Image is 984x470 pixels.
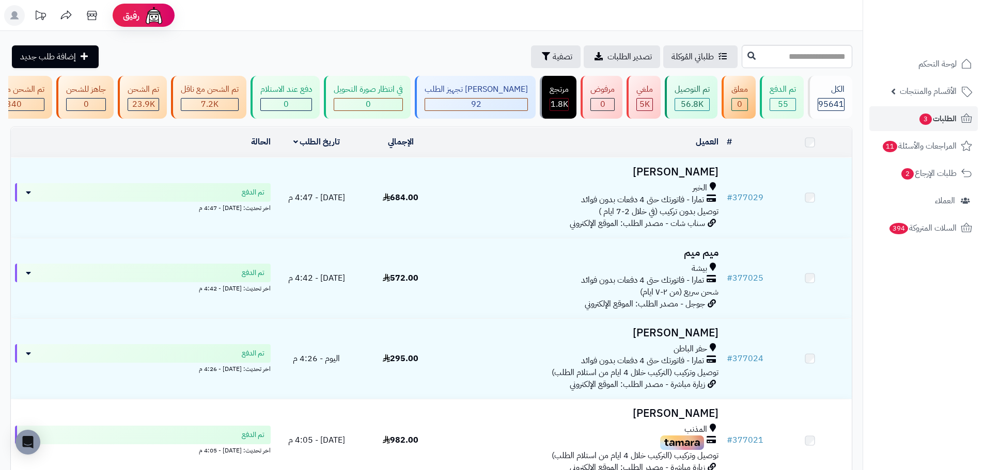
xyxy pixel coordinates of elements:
[869,106,978,131] a: الطلبات3
[67,99,105,110] div: 0
[882,139,957,153] span: المراجعات والأسئلة
[639,98,650,110] span: 5K
[201,98,218,110] span: 7.2K
[128,84,159,95] div: تم الشحن
[918,111,957,126] span: الطلبات
[334,84,403,95] div: في انتظار صورة التحويل
[366,98,371,110] span: 0
[261,99,311,110] div: 0
[144,5,164,26] img: ai-face.png
[869,188,978,213] a: العملاء
[590,84,615,95] div: مرفوض
[693,182,707,194] span: الخبر
[720,76,758,119] a: معلق 0
[869,161,978,186] a: طلبات الإرجاع2
[383,434,418,446] span: 982.00
[132,98,155,110] span: 23.9K
[663,45,738,68] a: طلباتي المُوكلة
[570,217,705,230] span: سناب شات - مصدر الطلب: الموقع الإلكتروني
[20,51,76,63] span: إضافة طلب جديد
[550,99,568,110] div: 1820
[584,45,660,68] a: تصدير الطلبات
[128,99,159,110] div: 23911
[284,98,289,110] span: 0
[260,84,312,95] div: دفع عند الاستلام
[181,99,238,110] div: 7223
[27,5,53,28] a: تحديثات المنصة
[447,327,719,339] h3: [PERSON_NAME]
[671,51,714,63] span: طلباتي المُوكلة
[888,221,957,235] span: السلات المتروكة
[447,166,719,178] h3: [PERSON_NAME]
[727,352,732,365] span: #
[550,84,569,95] div: مرتجع
[581,355,704,367] span: تمارا - فاتورتك حتى 4 دفعات بدون فوائد
[553,51,572,63] span: تصفية
[674,343,707,355] span: حفر الباطن
[169,76,248,119] a: تم الشحن مع ناقل 7.2K
[727,272,732,284] span: #
[84,98,89,110] span: 0
[293,352,340,365] span: اليوم - 4:26 م
[288,272,345,284] span: [DATE] - 4:42 م
[447,247,719,258] h3: ميم ميم
[918,57,957,71] span: لوحة التحكم
[727,434,732,446] span: #
[413,76,538,119] a: [PERSON_NAME] تجهيز الطلب 92
[684,424,707,435] span: المذنب
[552,366,719,379] span: توصيل وتركيب (التركيب خلال 4 ايام من استلام الطلب)
[900,84,957,99] span: الأقسام والمنتجات
[778,98,788,110] span: 55
[732,99,747,110] div: 0
[696,136,719,148] a: العميل
[640,286,719,298] span: شحن سريع (من ٢-٧ ايام)
[869,134,978,158] a: المراجعات والأسئلة11
[900,166,957,181] span: طلبات الإرجاع
[599,205,719,218] span: توصيل بدون تركيب (في خلال 2-7 ايام )
[322,76,413,119] a: في انتظار صورة التحويل 0
[15,430,40,455] div: Open Intercom Messenger
[770,99,795,110] div: 55
[15,282,271,293] div: اخر تحديث: [DATE] - 4:42 م
[727,434,763,446] a: #377021
[637,99,652,110] div: 4985
[681,98,704,110] span: 56.8K
[675,99,709,110] div: 56796
[181,84,239,95] div: تم الشحن مع ناقل
[758,76,806,119] a: تم الدفع 55
[538,76,579,119] a: مرتجع 1.8K
[600,98,605,110] span: 0
[15,363,271,374] div: اخر تحديث: [DATE] - 4:26 م
[935,193,955,208] span: العملاء
[570,378,705,391] span: زيارة مباشرة - مصدر الطلب: الموقع الإلكتروني
[447,408,719,419] h3: [PERSON_NAME]
[54,76,116,119] a: جاهز للشحن 0
[770,84,796,95] div: تم الدفع
[288,191,345,204] span: [DATE] - 4:47 م
[818,84,845,95] div: الكل
[727,191,732,204] span: #
[388,136,414,148] a: الإجمالي
[383,191,418,204] span: 684.00
[737,98,742,110] span: 0
[242,430,264,440] span: تم الدفع
[425,84,528,95] div: [PERSON_NAME] تجهيز الطلب
[889,223,908,234] span: 394
[288,434,345,446] span: [DATE] - 4:05 م
[636,84,653,95] div: ملغي
[727,191,763,204] a: #377029
[883,141,897,152] span: 11
[551,98,568,110] span: 1.8K
[12,45,99,68] a: إضافة طلب جديد
[6,98,22,110] span: 340
[15,202,271,213] div: اخر تحديث: [DATE] - 4:47 م
[425,99,527,110] div: 92
[806,76,854,119] a: الكل95641
[660,435,704,450] img: Tamara
[607,51,652,63] span: تصدير الطلبات
[242,348,264,359] span: تم الدفع
[293,136,340,148] a: تاريخ الطلب
[531,45,581,68] button: تصفية
[869,52,978,76] a: لوحة التحكم
[242,187,264,198] span: تم الدفع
